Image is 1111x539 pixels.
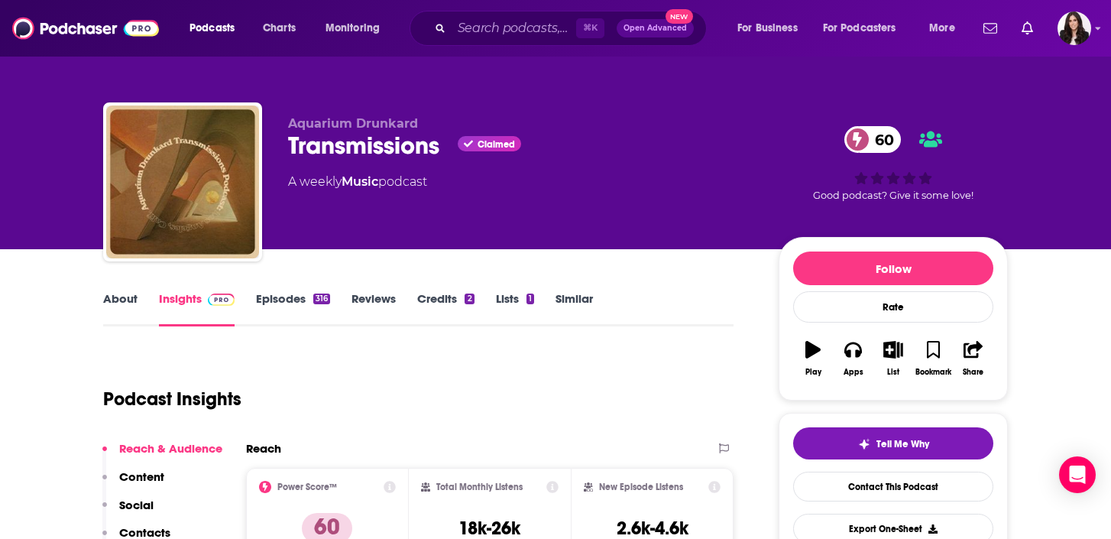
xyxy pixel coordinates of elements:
[12,14,159,43] img: Podchaser - Follow, Share and Rate Podcasts
[737,18,798,39] span: For Business
[465,294,474,304] div: 2
[887,368,899,377] div: List
[873,331,913,386] button: List
[326,18,380,39] span: Monitoring
[576,18,604,38] span: ⌘ K
[102,469,164,498] button: Content
[103,388,241,411] h1: Podcast Insights
[844,126,902,153] a: 60
[452,16,576,41] input: Search podcasts, credits, & more...
[313,294,330,304] div: 316
[119,441,222,456] p: Reach & Audience
[119,469,164,484] p: Content
[1058,11,1091,45] span: Logged in as RebeccaShapiro
[860,126,902,153] span: 60
[119,498,154,512] p: Social
[876,438,929,450] span: Tell Me Why
[256,291,330,326] a: Episodes316
[288,173,427,191] div: A weekly podcast
[779,116,1008,211] div: 60Good podcast? Give it some love!
[918,16,974,41] button: open menu
[436,482,523,492] h2: Total Monthly Listens
[102,441,222,469] button: Reach & Audience
[496,291,534,326] a: Lists1
[793,331,833,386] button: Play
[913,331,953,386] button: Bookmark
[288,116,418,131] span: Aquarium Drunkard
[526,294,534,304] div: 1
[351,291,396,326] a: Reviews
[1058,11,1091,45] button: Show profile menu
[102,498,154,526] button: Social
[793,427,993,459] button: tell me why sparkleTell Me Why
[793,291,993,323] div: Rate
[159,291,235,326] a: InsightsPodchaser Pro
[977,15,1003,41] a: Show notifications dropdown
[189,18,235,39] span: Podcasts
[417,291,474,326] a: Credits2
[208,294,235,306] img: Podchaser Pro
[1059,456,1096,493] div: Open Intercom Messenger
[277,482,337,492] h2: Power Score™
[263,18,296,39] span: Charts
[246,441,281,456] h2: Reach
[424,11,721,46] div: Search podcasts, credits, & more...
[315,16,400,41] button: open menu
[1058,11,1091,45] img: User Profile
[813,190,973,201] span: Good podcast? Give it some love!
[103,291,138,326] a: About
[478,141,515,148] span: Claimed
[813,16,918,41] button: open menu
[954,331,993,386] button: Share
[342,174,378,189] a: Music
[793,252,993,285] button: Follow
[929,18,955,39] span: More
[179,16,254,41] button: open menu
[617,19,694,37] button: Open AdvancedNew
[823,18,896,39] span: For Podcasters
[106,106,259,258] img: Transmissions
[555,291,593,326] a: Similar
[666,9,693,24] span: New
[844,368,863,377] div: Apps
[858,438,870,450] img: tell me why sparkle
[793,472,993,502] a: Contact This Podcast
[805,368,821,377] div: Play
[963,368,983,377] div: Share
[915,368,951,377] div: Bookmark
[727,16,817,41] button: open menu
[1015,15,1039,41] a: Show notifications dropdown
[833,331,873,386] button: Apps
[599,482,683,492] h2: New Episode Listens
[624,24,687,32] span: Open Advanced
[253,16,305,41] a: Charts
